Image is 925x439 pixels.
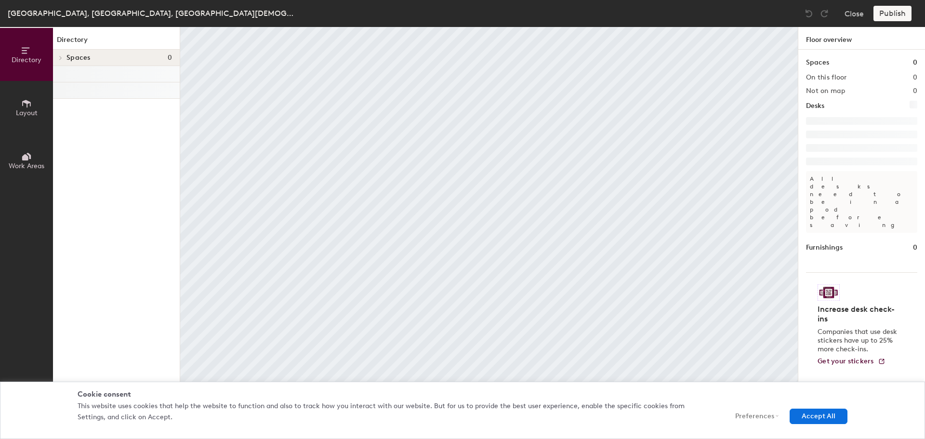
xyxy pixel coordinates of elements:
h1: Floor overview [798,27,925,50]
img: Sticker logo [818,284,840,301]
h2: Not on map [806,87,845,95]
button: Accept All [790,409,847,424]
h2: 0 [913,74,917,81]
p: This website uses cookies that help the website to function and also to track how you interact wi... [78,401,714,423]
img: Redo [819,9,829,18]
h1: Desks [806,101,824,111]
button: Close [845,6,864,21]
span: Spaces [66,54,91,62]
h1: 0 [913,57,917,68]
h4: Increase desk check-ins [818,305,900,324]
h1: Directory [53,35,180,50]
canvas: Map [180,27,798,439]
div: Cookie consent [78,389,847,399]
p: All desks need to be in a pod before saving [806,171,917,233]
button: Preferences [723,409,782,424]
span: Layout [16,109,38,117]
img: Undo [804,9,814,18]
span: Work Areas [9,162,44,170]
a: Get your stickers [818,358,885,366]
h2: On this floor [806,74,847,81]
p: Companies that use desk stickers have up to 25% more check-ins. [818,328,900,354]
div: [GEOGRAPHIC_DATA], [GEOGRAPHIC_DATA], [GEOGRAPHIC_DATA][DEMOGRAPHIC_DATA] [8,7,297,19]
h1: 0 [913,242,917,253]
span: 0 [168,54,172,62]
h1: Furnishings [806,242,843,253]
span: Directory [12,56,41,64]
h1: Spaces [806,57,829,68]
h2: 0 [913,87,917,95]
span: Get your stickers [818,357,874,365]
